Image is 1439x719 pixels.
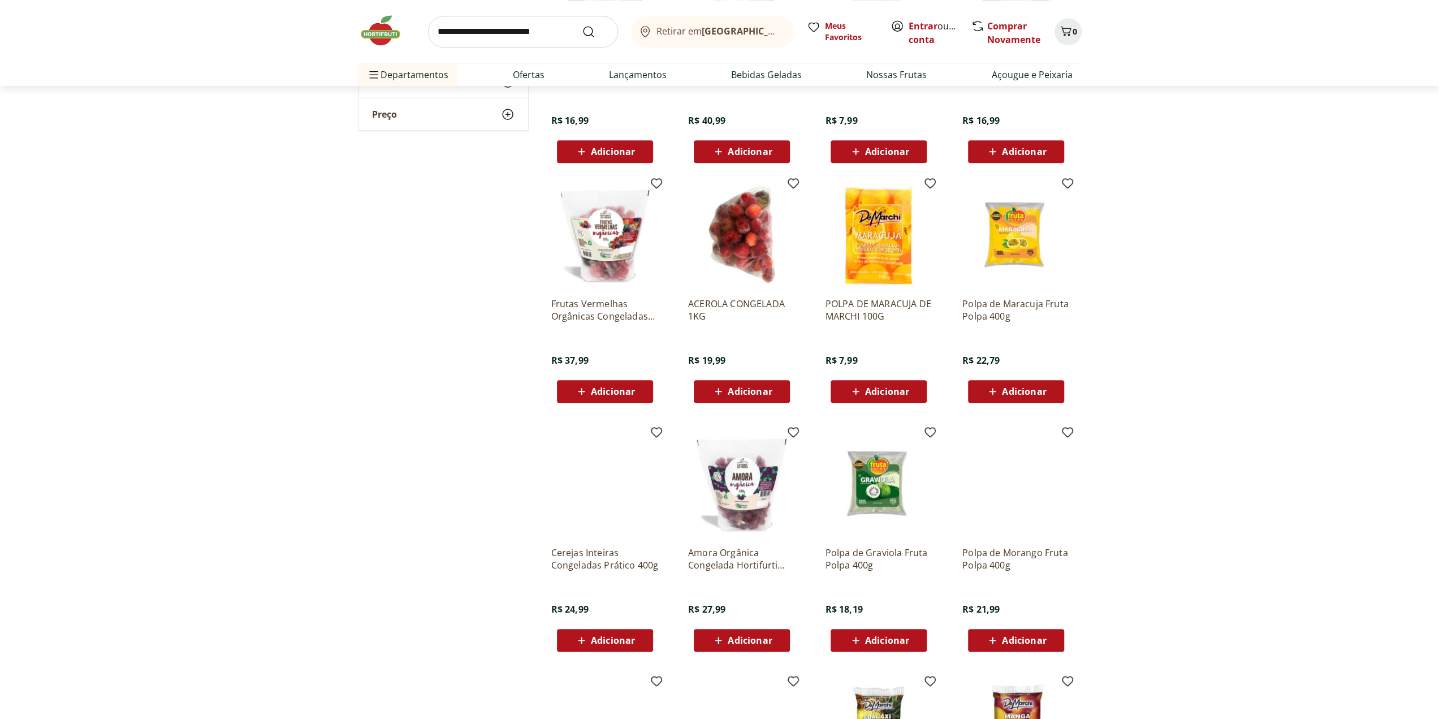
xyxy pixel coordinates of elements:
button: Adicionar [557,140,653,163]
span: R$ 16,99 [962,114,1000,127]
button: Adicionar [557,380,653,403]
span: Adicionar [865,636,909,645]
span: Adicionar [728,636,772,645]
a: Polpa de Graviola Fruta Polpa 400g [825,546,932,571]
a: Comprar Novamente [987,20,1040,46]
a: Ofertas [513,68,545,81]
span: Adicionar [865,147,909,156]
span: R$ 27,99 [688,603,725,615]
button: Retirar em[GEOGRAPHIC_DATA]/[GEOGRAPHIC_DATA] [632,16,793,48]
button: Carrinho [1055,18,1082,45]
span: R$ 22,79 [962,354,1000,367]
a: Bebidas Geladas [731,68,802,81]
img: Polpa de Maracuja Fruta Polpa 400g [962,181,1070,289]
a: Criar conta [909,20,971,46]
button: Adicionar [968,629,1064,652]
img: Hortifruti [358,14,414,48]
a: Polpa de Maracuja Fruta Polpa 400g [962,298,1070,322]
a: Nossas Frutas [866,68,927,81]
img: Amora Orgânica Congelada Hortifurti Natural da Terra 300g [688,430,796,537]
span: R$ 24,99 [551,603,589,615]
a: Frutas Vermelhas Orgânicas Congeladas Hortifurti Natural da Terra 300g [551,298,659,322]
span: Adicionar [1002,636,1046,645]
b: [GEOGRAPHIC_DATA]/[GEOGRAPHIC_DATA] [702,25,892,37]
img: ACEROLA CONGELADA 1KG [688,181,796,289]
img: Cerejas Inteiras Congeladas Prático 400g [551,430,659,537]
span: Adicionar [1002,147,1046,156]
a: Polpa de Morango Fruta Polpa 400g [962,546,1070,571]
a: Lançamentos [609,68,667,81]
span: Departamentos [367,61,448,88]
button: Adicionar [694,140,790,163]
button: Adicionar [831,140,927,163]
span: Adicionar [591,147,635,156]
button: Menu [367,61,381,88]
button: Adicionar [831,380,927,403]
span: R$ 7,99 [825,114,857,127]
a: ACEROLA CONGELADA 1KG [688,298,796,322]
span: R$ 37,99 [551,354,589,367]
input: search [428,16,618,48]
span: R$ 16,99 [551,114,589,127]
button: Adicionar [831,629,927,652]
span: Adicionar [1002,387,1046,396]
button: Adicionar [694,629,790,652]
img: Polpa de Morango Fruta Polpa 400g [962,430,1070,537]
span: Retirar em [656,26,781,36]
span: 0 [1073,26,1077,37]
span: Preço [372,109,397,120]
button: Adicionar [694,380,790,403]
a: Meus Favoritos [807,20,877,43]
img: Frutas Vermelhas Orgânicas Congeladas Hortifurti Natural da Terra 300g [551,181,659,289]
img: Polpa de Graviola Fruta Polpa 400g [825,430,932,537]
button: Adicionar [968,380,1064,403]
a: Entrar [909,20,937,32]
span: R$ 18,19 [825,603,862,615]
span: Adicionar [591,387,635,396]
button: Adicionar [968,140,1064,163]
span: Adicionar [728,387,772,396]
button: Adicionar [557,629,653,652]
a: Cerejas Inteiras Congeladas Prático 400g [551,546,659,571]
span: R$ 21,99 [962,603,1000,615]
span: Adicionar [865,387,909,396]
a: Amora Orgânica Congelada Hortifurti Natural da Terra 300g [688,546,796,571]
button: Preço [358,99,528,131]
span: R$ 40,99 [688,114,725,127]
span: R$ 7,99 [825,354,857,367]
span: R$ 19,99 [688,354,725,367]
a: POLPA DE MARACUJA DE MARCHI 100G [825,298,932,322]
span: Adicionar [728,147,772,156]
span: Adicionar [591,636,635,645]
span: ou [909,19,959,46]
button: Submit Search [582,25,609,38]
span: Meus Favoritos [825,20,877,43]
a: Açougue e Peixaria [991,68,1072,81]
img: POLPA DE MARACUJA DE MARCHI 100G [825,181,932,289]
